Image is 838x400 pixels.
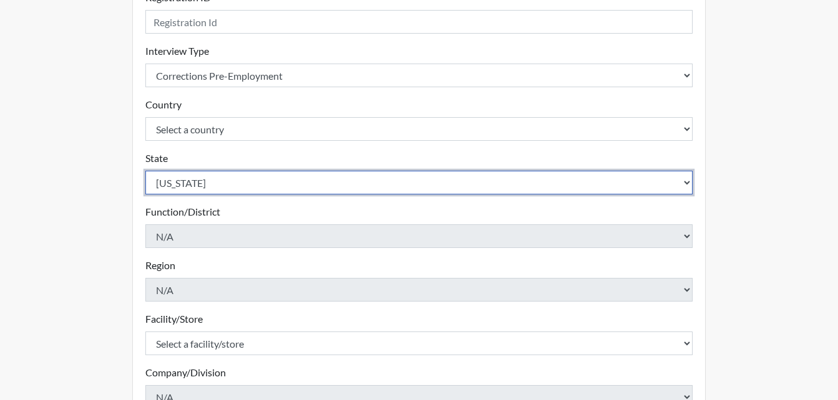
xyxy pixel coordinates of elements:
label: Interview Type [145,44,209,59]
label: State [145,151,168,166]
label: Facility/Store [145,312,203,326]
label: Function/District [145,204,220,219]
label: Company/Division [145,365,226,380]
label: Region [145,258,175,273]
label: Country [145,97,182,112]
input: Insert a Registration ID, which needs to be a unique alphanumeric value for each interviewee [145,10,693,34]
